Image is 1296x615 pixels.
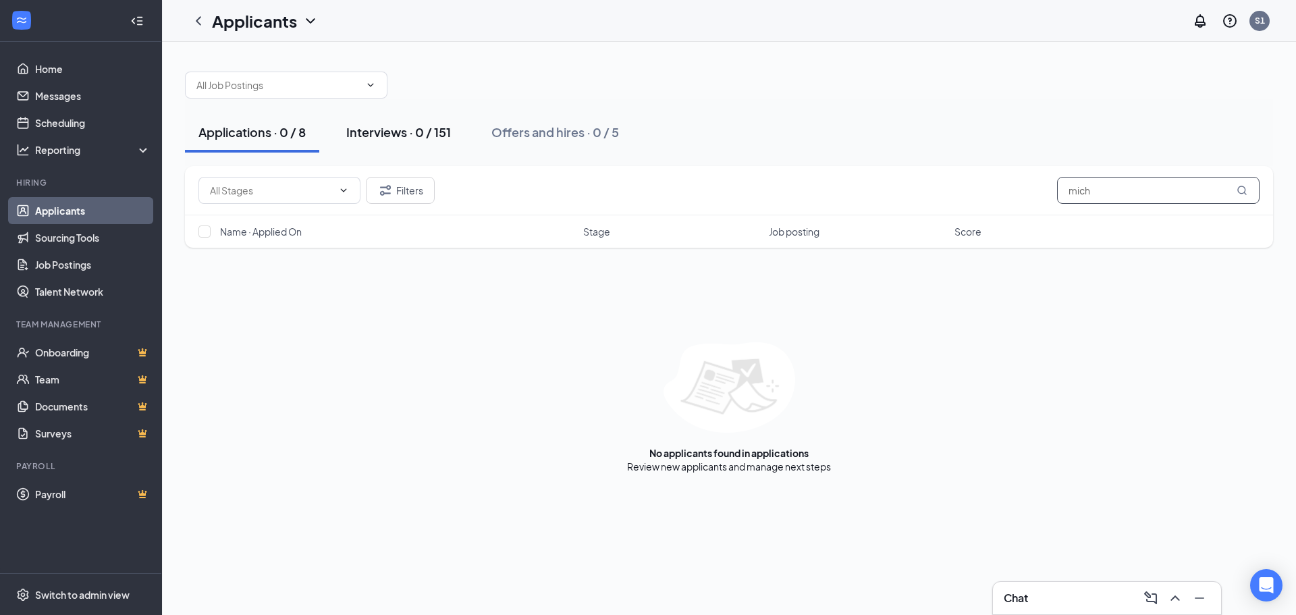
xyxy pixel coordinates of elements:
[1237,185,1247,196] svg: MagnifyingGlass
[35,481,151,508] a: PayrollCrown
[1167,590,1183,606] svg: ChevronUp
[16,588,30,601] svg: Settings
[1250,569,1282,601] div: Open Intercom Messenger
[190,13,207,29] svg: ChevronLeft
[1164,587,1186,609] button: ChevronUp
[627,460,831,473] div: Review new applicants and manage next steps
[35,339,151,366] a: OnboardingCrown
[16,177,148,188] div: Hiring
[1140,587,1162,609] button: ComposeMessage
[35,420,151,447] a: SurveysCrown
[35,588,130,601] div: Switch to admin view
[583,225,610,238] span: Stage
[365,80,376,90] svg: ChevronDown
[1004,591,1028,606] h3: Chat
[35,82,151,109] a: Messages
[15,14,28,27] svg: WorkstreamLogo
[16,143,30,157] svg: Analysis
[35,55,151,82] a: Home
[35,278,151,305] a: Talent Network
[769,225,819,238] span: Job posting
[1143,590,1159,606] svg: ComposeMessage
[491,124,619,140] div: Offers and hires · 0 / 5
[377,182,394,198] svg: Filter
[1222,13,1238,29] svg: QuestionInfo
[210,183,333,198] input: All Stages
[1192,13,1208,29] svg: Notifications
[220,225,302,238] span: Name · Applied On
[1189,587,1210,609] button: Minimize
[35,251,151,278] a: Job Postings
[1191,590,1208,606] svg: Minimize
[1255,15,1265,26] div: S1
[664,342,795,433] img: empty-state
[366,177,435,204] button: Filter Filters
[16,319,148,330] div: Team Management
[130,14,144,28] svg: Collapse
[649,446,809,460] div: No applicants found in applications
[35,109,151,136] a: Scheduling
[338,185,349,196] svg: ChevronDown
[35,366,151,393] a: TeamCrown
[35,393,151,420] a: DocumentsCrown
[35,143,151,157] div: Reporting
[35,197,151,224] a: Applicants
[35,224,151,251] a: Sourcing Tools
[346,124,451,140] div: Interviews · 0 / 151
[954,225,981,238] span: Score
[16,460,148,472] div: Payroll
[302,13,319,29] svg: ChevronDown
[1057,177,1260,204] input: Search in applications
[196,78,360,92] input: All Job Postings
[198,124,306,140] div: Applications · 0 / 8
[212,9,297,32] h1: Applicants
